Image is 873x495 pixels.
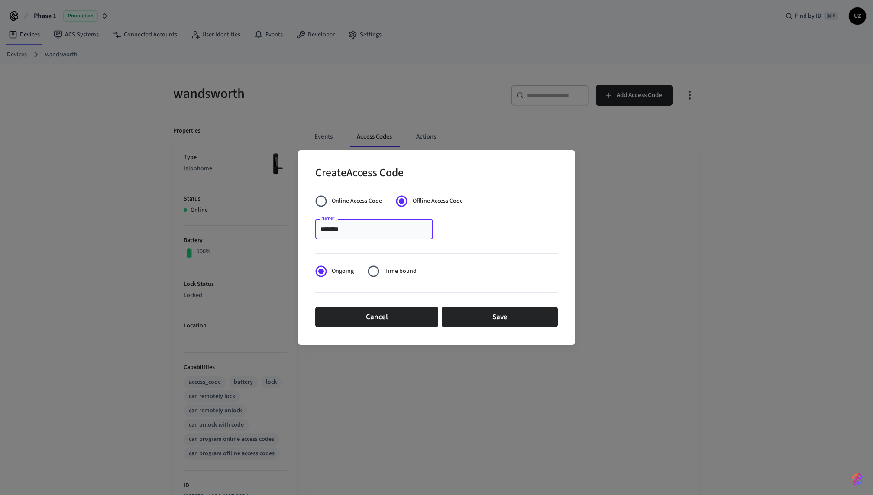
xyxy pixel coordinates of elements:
span: Time bound [385,267,417,276]
h2: Create Access Code [315,161,404,187]
button: Cancel [315,307,438,327]
label: Name [321,215,335,221]
span: Offline Access Code [413,197,463,206]
span: Ongoing [332,267,354,276]
button: Save [442,307,558,327]
img: SeamLogoGradient.69752ec5.svg [852,472,863,486]
span: Online Access Code [332,197,382,206]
